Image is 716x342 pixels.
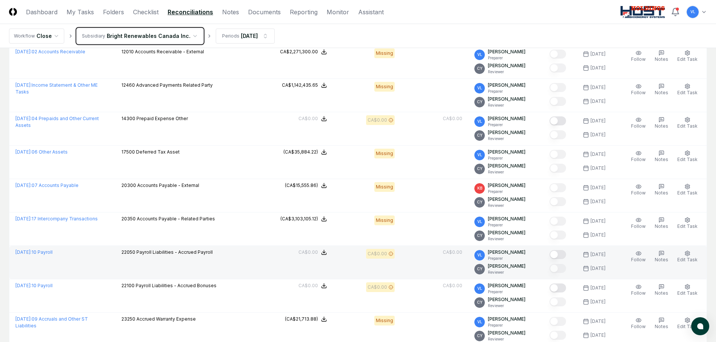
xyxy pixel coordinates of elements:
p: [PERSON_NAME] [488,62,525,69]
span: [DATE] : [15,182,32,188]
button: Edit Task [676,215,699,231]
p: [PERSON_NAME] [488,249,525,256]
span: CY [477,333,483,339]
div: Missing [374,316,395,325]
span: [DATE] : [15,82,32,88]
span: VL [477,252,482,258]
p: Reviewer [488,336,525,342]
div: [DATE] [590,251,605,258]
a: My Tasks [67,8,94,17]
span: VL [477,119,482,124]
p: Reviewer [488,303,525,309]
div: CA$0.00 [298,115,318,122]
a: Checklist [133,8,159,17]
button: Mark complete [549,164,566,173]
span: Notes [655,290,668,296]
span: [DATE] : [15,283,32,288]
span: Edit Task [677,223,698,229]
p: [PERSON_NAME] [488,296,525,303]
p: Reviewer [488,169,525,175]
span: 22100 [121,283,135,288]
button: Follow [630,249,647,265]
p: Preparer [488,155,525,161]
button: Mark complete [549,231,566,240]
span: [DATE] : [15,49,32,54]
p: [PERSON_NAME] [488,330,525,336]
button: CA$0.00 [298,249,327,256]
p: Preparer [488,55,525,61]
span: Notes [655,90,668,95]
div: CA$0.00 [443,115,462,122]
button: (CA$21,713.88) [285,316,327,322]
div: [DATE] [241,32,258,40]
p: [PERSON_NAME] [488,215,525,222]
div: Workflow [14,33,35,39]
button: Mark complete [549,317,566,326]
button: Mark complete [549,264,566,273]
button: Notes [653,215,670,231]
p: Preparer [488,322,525,328]
p: Reviewer [488,270,525,275]
span: Payroll Liabilities - Accrued Payroll [136,249,213,255]
button: Mark complete [549,150,566,159]
span: Follow [631,90,646,95]
span: KB [477,185,482,191]
span: Accounts Payable - External [137,182,199,188]
button: (CA$3,103,105.12) [280,215,327,222]
div: Missing [374,48,395,58]
span: Follow [631,190,646,196]
button: Mark complete [549,63,566,72]
button: Edit Task [676,249,699,265]
div: Periods [222,33,239,39]
span: Edit Task [677,157,698,162]
span: CY [477,166,483,172]
p: Preparer [488,89,525,94]
img: Logo [9,8,17,16]
button: CA$0.00 [298,115,327,122]
button: Mark complete [549,183,566,192]
span: Follow [631,157,646,162]
span: Edit Task [677,90,698,95]
span: Notes [655,157,668,162]
p: [PERSON_NAME] [488,48,525,55]
a: Dashboard [26,8,58,17]
span: VL [477,219,482,224]
button: Follow [630,182,647,198]
div: CA$0.00 [443,282,462,289]
button: Notes [653,182,670,198]
p: Preparer [488,189,525,194]
div: Subsidiary [82,33,105,39]
nav: breadcrumb [9,29,275,44]
button: Follow [630,115,647,131]
p: [PERSON_NAME] [488,149,525,155]
div: [DATE] [590,265,605,272]
div: (CA$35,884.22) [283,149,318,155]
span: CY [477,233,483,238]
button: Notes [653,282,670,298]
span: VL [477,85,482,91]
span: Follow [631,56,646,62]
button: VL [686,5,699,19]
button: Mark complete [549,130,566,139]
span: Edit Task [677,324,698,329]
button: Edit Task [676,316,699,331]
span: Follow [631,223,646,229]
p: Preparer [488,122,525,128]
p: [PERSON_NAME] [488,282,525,289]
button: CA$1,142,435.65 [282,82,327,89]
button: Mark complete [549,83,566,92]
button: Notes [653,115,670,131]
button: (CA$15,555.86) [285,182,327,189]
span: [DATE] : [15,149,32,155]
div: Missing [374,149,395,158]
a: [DATE]:02 Accounts Receivable [15,49,85,54]
span: 12460 [121,82,135,88]
div: [DATE] [590,184,605,191]
p: [PERSON_NAME] [488,82,525,89]
div: [DATE] [590,84,605,91]
p: [PERSON_NAME] [488,115,525,122]
div: (CA$15,555.86) [285,182,318,189]
button: Mark complete [549,283,566,292]
div: CA$0.00 [368,250,387,257]
button: Edit Task [676,182,699,198]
